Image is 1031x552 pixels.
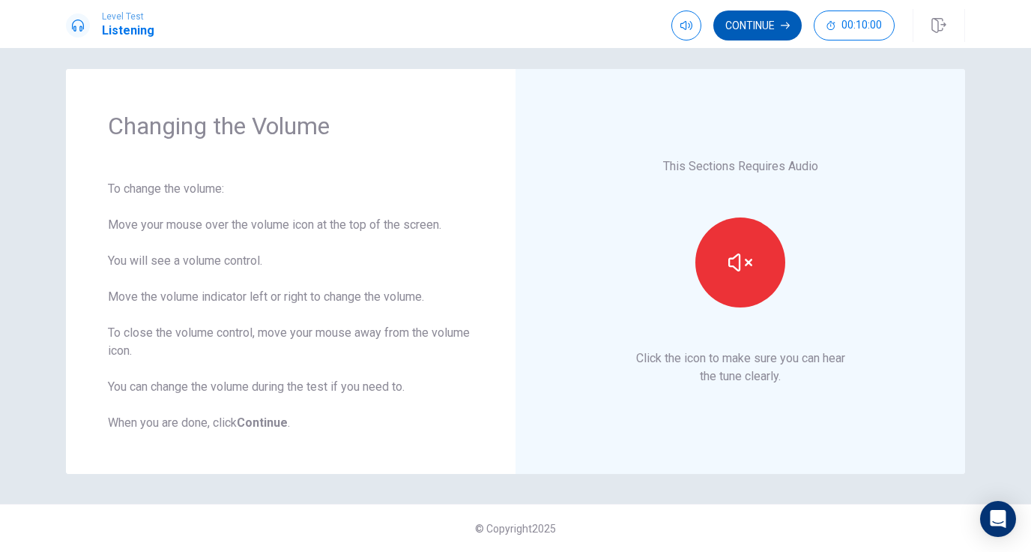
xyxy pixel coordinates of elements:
b: Continue [237,415,288,430]
span: © Copyright 2025 [475,523,556,535]
h1: Listening [102,22,154,40]
div: Open Intercom Messenger [980,501,1016,537]
button: 00:10:00 [814,10,895,40]
button: Continue [713,10,802,40]
span: 00:10:00 [841,19,882,31]
span: Level Test [102,11,154,22]
p: Click the icon to make sure you can hear the tune clearly. [636,349,845,385]
p: This Sections Requires Audio [663,157,818,175]
div: To change the volume: Move your mouse over the volume icon at the top of the screen. You will see... [108,180,474,432]
h1: Changing the Volume [108,111,474,141]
